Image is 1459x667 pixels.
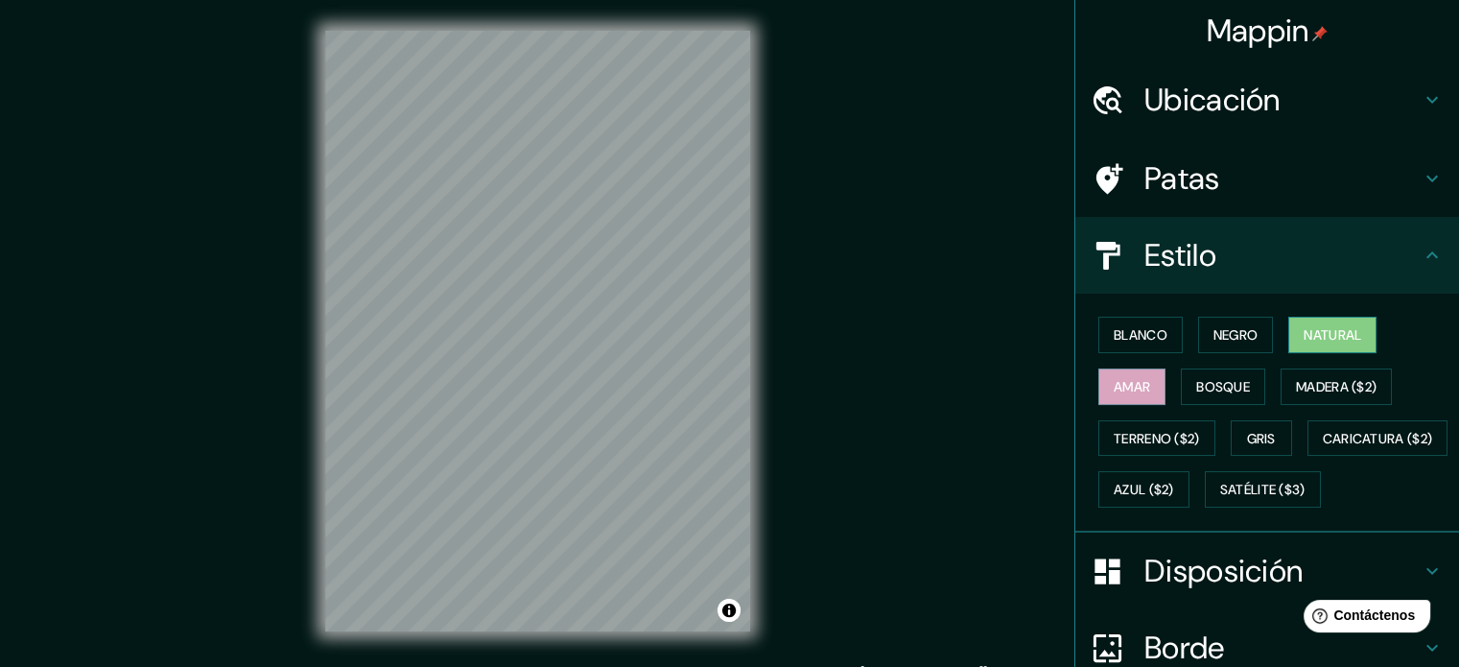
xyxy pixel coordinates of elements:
font: Negro [1213,326,1259,344]
button: Madera ($2) [1281,369,1392,405]
font: Azul ($2) [1114,482,1174,499]
button: Azul ($2) [1098,471,1189,508]
font: Disposición [1144,551,1303,591]
font: Amar [1114,378,1150,395]
font: Mappin [1207,11,1309,51]
div: Patas [1075,140,1459,217]
font: Madera ($2) [1296,378,1377,395]
font: Natural [1304,326,1361,344]
button: Blanco [1098,317,1183,353]
button: Gris [1231,420,1292,457]
button: Negro [1198,317,1274,353]
canvas: Mapa [325,31,750,631]
div: Estilo [1075,217,1459,294]
div: Ubicación [1075,61,1459,138]
button: Bosque [1181,369,1265,405]
iframe: Lanzador de widgets de ayuda [1288,592,1438,646]
font: Gris [1247,430,1276,447]
font: Bosque [1196,378,1250,395]
button: Satélite ($3) [1205,471,1321,508]
font: Estilo [1144,235,1216,275]
button: Caricatura ($2) [1307,420,1448,457]
button: Amar [1098,369,1165,405]
font: Blanco [1114,326,1167,344]
font: Caricatura ($2) [1323,430,1433,447]
font: Satélite ($3) [1220,482,1306,499]
button: Activar o desactivar atribución [718,599,741,622]
img: pin-icon.png [1312,26,1328,41]
font: Patas [1144,158,1220,199]
button: Terreno ($2) [1098,420,1215,457]
font: Ubicación [1144,80,1281,120]
button: Natural [1288,317,1377,353]
div: Disposición [1075,533,1459,609]
font: Terreno ($2) [1114,430,1200,447]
